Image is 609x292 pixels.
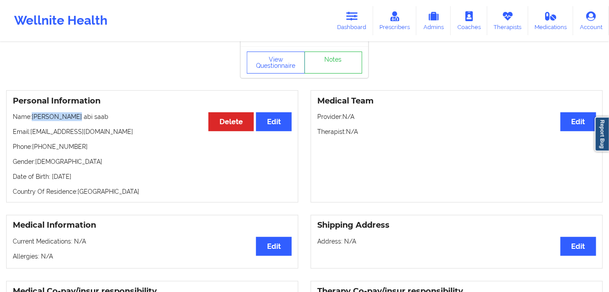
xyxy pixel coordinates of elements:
[13,96,292,106] h3: Personal Information
[13,157,292,166] p: Gender: [DEMOGRAPHIC_DATA]
[13,142,292,151] p: Phone: [PHONE_NUMBER]
[317,96,596,106] h3: Medical Team
[317,237,596,246] p: Address: N/A
[317,127,596,136] p: Therapist: N/A
[304,52,363,74] a: Notes
[561,112,596,131] button: Edit
[573,6,609,35] a: Account
[208,112,254,131] button: Delete
[13,112,292,121] p: Name: [PERSON_NAME] abi saab
[13,252,292,261] p: Allergies: N/A
[13,187,292,196] p: Country Of Residence: [GEOGRAPHIC_DATA]
[561,237,596,256] button: Edit
[317,112,596,121] p: Provider: N/A
[256,112,292,131] button: Edit
[595,117,609,152] a: Report Bug
[373,6,417,35] a: Prescribers
[487,6,528,35] a: Therapists
[13,172,292,181] p: Date of Birth: [DATE]
[528,6,574,35] a: Medications
[13,127,292,136] p: Email: [EMAIL_ADDRESS][DOMAIN_NAME]
[416,6,451,35] a: Admins
[331,6,373,35] a: Dashboard
[256,237,292,256] button: Edit
[247,52,305,74] button: View Questionnaire
[317,220,596,230] h3: Shipping Address
[13,220,292,230] h3: Medical Information
[13,237,292,246] p: Current Medications: N/A
[451,6,487,35] a: Coaches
